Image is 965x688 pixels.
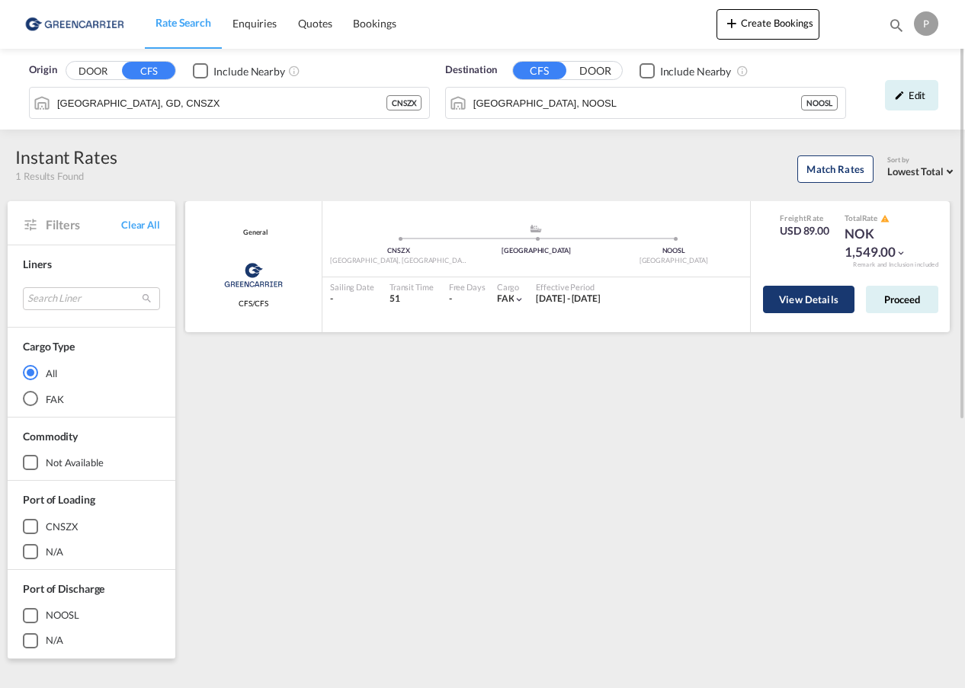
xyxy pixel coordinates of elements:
[780,223,829,238] div: USD 89.00
[446,88,845,118] md-input-container: Oslo, NOOSL
[330,246,467,256] div: CNSZX
[15,145,117,169] div: Instant Rates
[220,256,287,294] img: Greencarrier Consolidators
[887,162,957,179] md-select: Select: Lowest Total
[330,293,374,306] div: -
[497,281,525,293] div: Cargo
[390,293,434,306] div: 51
[536,281,601,293] div: Effective Period
[23,633,160,648] md-checkbox: N/A
[569,62,622,80] button: DOOR
[888,17,905,34] md-icon: icon-magnify
[605,246,742,256] div: NOOSL
[386,95,422,110] div: CNSZX
[353,17,396,30] span: Bookings
[23,544,160,559] md-checkbox: N/A
[66,62,120,80] button: DOOR
[723,14,741,32] md-icon: icon-plus 400-fg
[473,91,801,114] input: Search by Port
[46,216,121,233] span: Filters
[23,258,51,270] span: Liners
[330,256,467,266] div: [GEOGRAPHIC_DATA], [GEOGRAPHIC_DATA]
[888,17,905,40] div: icon-magnify
[57,91,386,114] input: Search by Port
[23,582,104,595] span: Port of Discharge
[46,608,79,622] div: NOOSL
[330,281,374,293] div: Sailing Date
[445,62,497,78] span: Destination
[23,608,160,623] md-checkbox: NOOSL
[23,339,75,354] div: Cargo Type
[845,225,921,261] div: NOK 1,549.00
[288,65,300,77] md-icon: Unchecked: Ignores neighbouring ports when fetching rates.Checked : Includes neighbouring ports w...
[121,218,160,232] span: Clear All
[30,88,429,118] md-input-container: Shenzhen, GD, CNSZX
[23,7,126,41] img: e39c37208afe11efa9cb1d7a6ea7d6f5.png
[914,11,938,36] div: P
[449,293,452,306] div: -
[797,155,874,183] button: Match Rates
[887,155,957,165] div: Sort by
[845,213,921,225] div: Total Rate
[467,246,604,256] div: [GEOGRAPHIC_DATA]
[232,17,277,30] span: Enquiries
[514,294,524,305] md-icon: icon-chevron-down
[46,633,63,647] div: N/A
[885,80,938,110] div: icon-pencilEdit
[29,62,56,78] span: Origin
[23,391,160,406] md-radio-button: FAK
[449,281,486,293] div: Free Days
[640,62,732,78] md-checkbox: Checkbox No Ink
[298,17,332,30] span: Quotes
[46,456,104,469] div: not available
[239,298,268,309] span: CFS/CFS
[879,213,890,224] button: icon-alert
[866,286,938,313] button: Proceed
[896,248,906,258] md-icon: icon-chevron-down
[23,493,95,506] span: Port of Loading
[660,64,732,79] div: Include Nearby
[390,281,434,293] div: Transit Time
[46,545,63,558] div: N/A
[122,62,175,79] button: CFS
[23,519,160,534] md-checkbox: CNSZX
[763,286,854,313] button: View Details
[536,293,601,304] span: [DATE] - [DATE]
[213,64,285,79] div: Include Nearby
[193,62,285,78] md-checkbox: Checkbox No Ink
[239,228,268,238] div: Contract / Rate Agreement / Tariff / Spot Pricing Reference Number: General
[155,16,211,29] span: Rate Search
[717,9,819,40] button: icon-plus 400-fgCreate Bookings
[605,256,742,266] div: [GEOGRAPHIC_DATA]
[536,293,601,306] div: 01 Aug 2025 - 14 Aug 2025
[780,213,829,223] div: Freight Rate
[736,65,749,77] md-icon: Unchecked: Ignores neighbouring ports when fetching rates.Checked : Includes neighbouring ports w...
[801,95,838,110] div: NOOSL
[239,228,268,238] span: General
[15,169,84,183] span: 1 Results Found
[527,225,545,232] md-icon: assets/icons/custom/ship-fill.svg
[497,293,515,304] span: FAK
[887,165,944,178] span: Lowest Total
[894,90,905,101] md-icon: icon-pencil
[513,62,566,79] button: CFS
[46,520,78,533] div: CNSZX
[880,214,890,223] md-icon: icon-alert
[23,365,160,380] md-radio-button: All
[842,261,950,269] div: Remark and Inclusion included
[23,430,78,443] span: Commodity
